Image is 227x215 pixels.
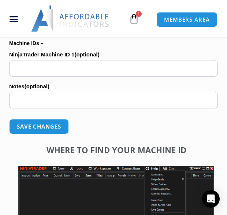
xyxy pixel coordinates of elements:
[9,119,69,134] button: Save changes
[74,51,99,58] span: (optional)
[31,5,110,32] img: LogoAI | Affordable Indicators – NinjaTrader
[164,17,210,22] span: MEMBERS AREA
[9,81,218,92] label: Notes
[9,40,43,46] strong: Machine IDs –
[25,83,49,89] span: (optional)
[18,145,214,155] h4: Where to find your Machine ID
[156,12,217,27] a: MEMBERS AREA
[136,11,142,17] span: 1
[9,49,218,60] label: NinjaTrader Machine ID 1
[202,190,220,208] div: Open Intercom Messenger
[3,12,25,26] div: Menu Toggle
[118,8,150,29] a: 1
